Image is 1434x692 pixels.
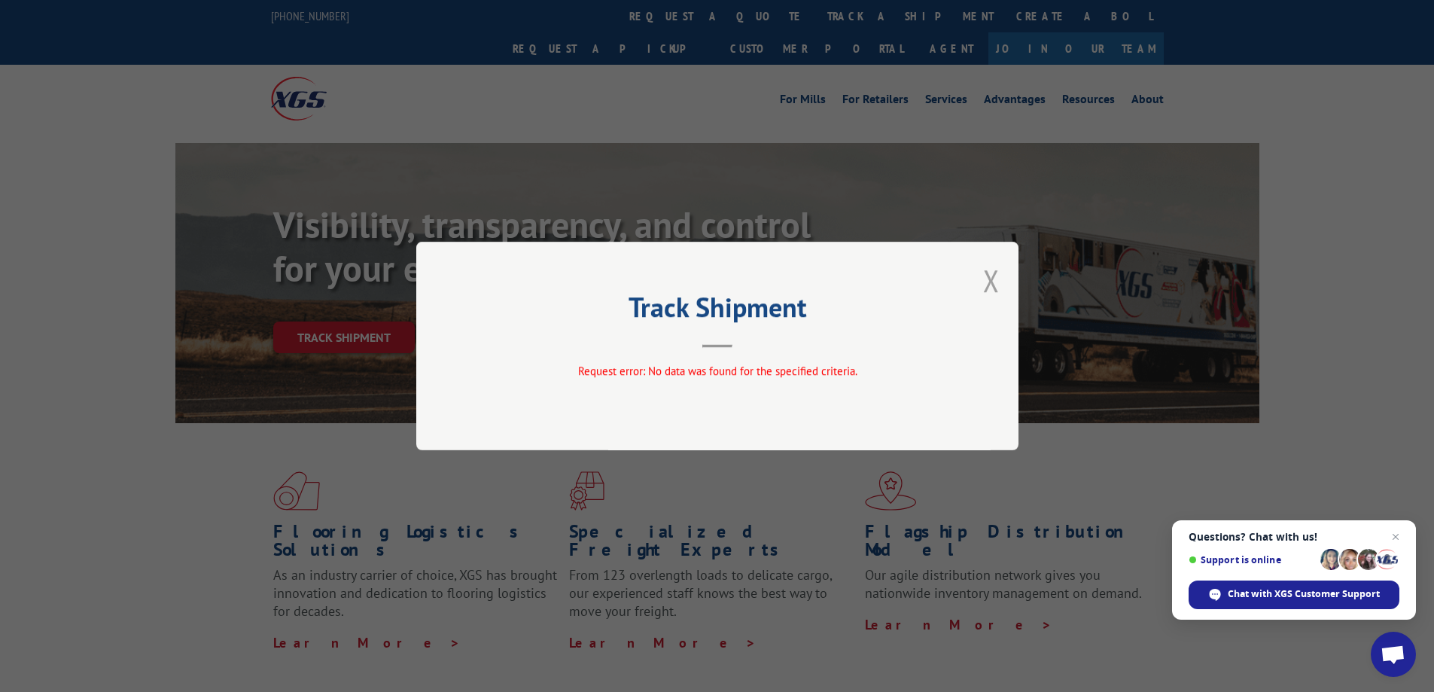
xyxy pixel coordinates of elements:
div: Open chat [1371,632,1416,677]
span: Chat with XGS Customer Support [1228,587,1380,601]
span: Request error: No data was found for the specified criteria. [577,364,857,378]
div: Chat with XGS Customer Support [1189,581,1399,609]
span: Support is online [1189,554,1315,565]
button: Close modal [983,261,1000,300]
span: Close chat [1387,528,1405,546]
span: Questions? Chat with us! [1189,531,1399,543]
h2: Track Shipment [492,297,943,325]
